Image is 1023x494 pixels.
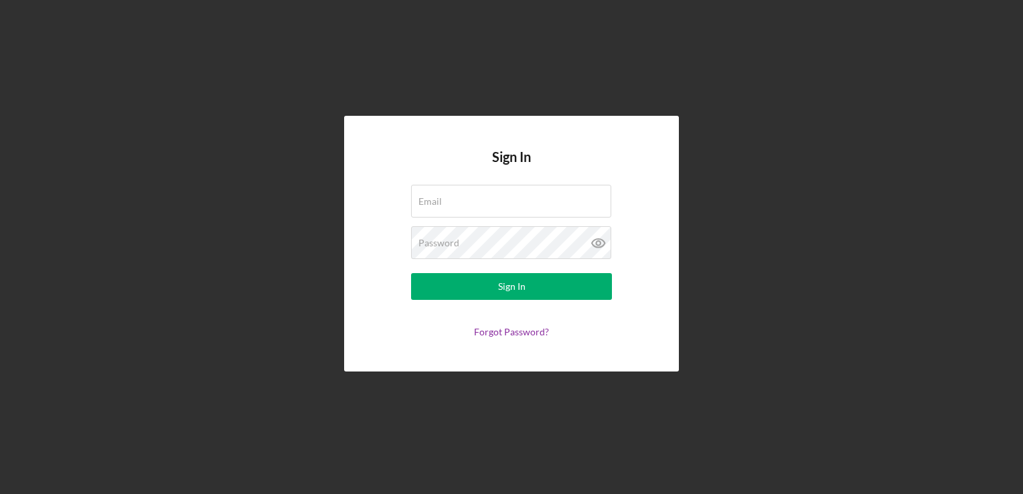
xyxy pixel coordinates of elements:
[411,273,612,300] button: Sign In
[418,196,442,207] label: Email
[418,238,459,248] label: Password
[498,273,526,300] div: Sign In
[492,149,531,185] h4: Sign In
[474,326,549,337] a: Forgot Password?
